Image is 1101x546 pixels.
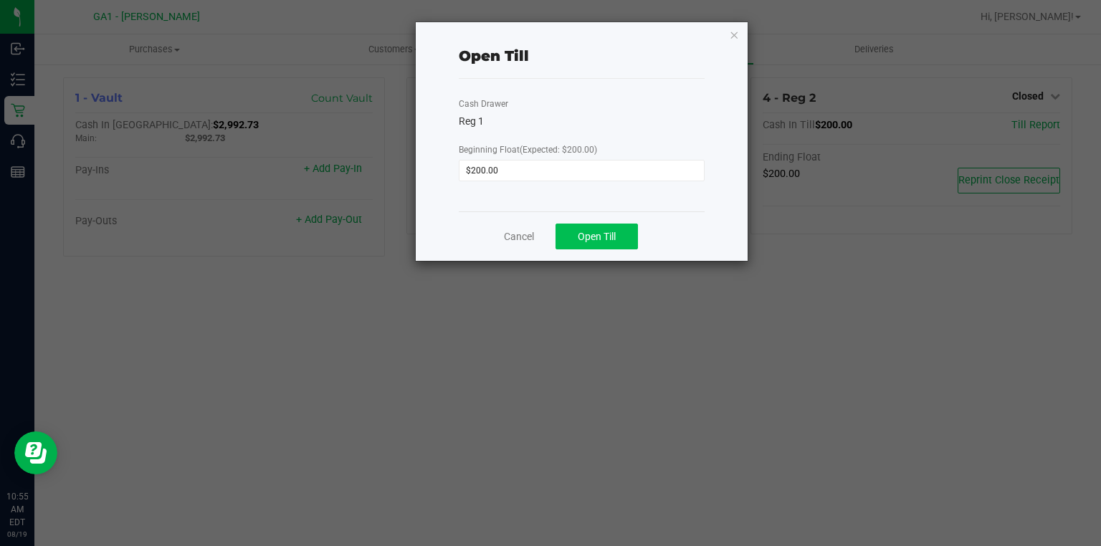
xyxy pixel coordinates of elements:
[578,231,616,242] span: Open Till
[459,145,597,155] span: Beginning Float
[459,45,529,67] div: Open Till
[504,229,534,244] a: Cancel
[520,145,597,155] span: (Expected: $200.00)
[556,224,638,249] button: Open Till
[459,97,508,110] label: Cash Drawer
[14,431,57,474] iframe: Resource center
[459,114,705,129] div: Reg 1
